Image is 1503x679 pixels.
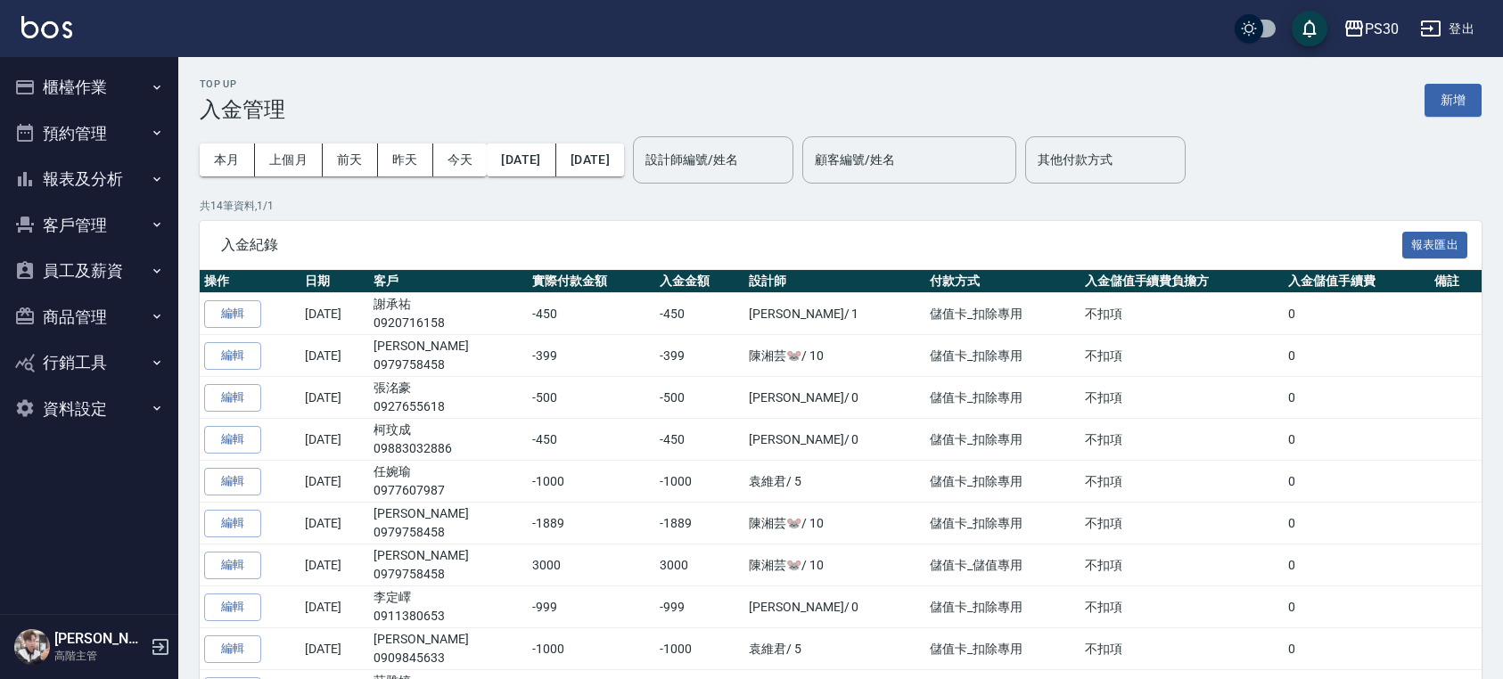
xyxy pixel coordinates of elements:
td: 0 [1284,461,1430,503]
td: 陳湘芸🐭 / 10 [744,503,925,544]
th: 日期 [300,270,369,293]
td: 3000 [655,544,744,586]
td: [PERSON_NAME] / 0 [744,377,925,419]
td: [PERSON_NAME] [369,628,528,670]
div: PS30 [1365,18,1399,40]
td: 袁維君 / 5 [744,461,925,503]
td: [PERSON_NAME] / 0 [744,586,925,628]
button: 今天 [433,143,488,176]
td: 0 [1284,586,1430,628]
td: 儲值卡_儲值專用 [925,544,1080,586]
td: [DATE] [300,628,369,670]
h5: [PERSON_NAME] [54,630,145,648]
button: 登出 [1413,12,1482,45]
td: 儲值卡_扣除專用 [925,293,1080,335]
th: 實際付款金額 [528,270,655,293]
td: 0 [1284,503,1430,544]
p: 0977607987 [374,481,523,500]
td: -1000 [655,628,744,670]
td: 儲值卡_扣除專用 [925,586,1080,628]
th: 入金儲值手續費 [1284,270,1430,293]
td: 不扣項 [1080,544,1284,586]
th: 客戶 [369,270,528,293]
td: [DATE] [300,377,369,419]
td: -1889 [655,503,744,544]
td: -450 [655,419,744,461]
td: 不扣項 [1080,503,1284,544]
td: 儲值卡_扣除專用 [925,335,1080,377]
p: 共 14 筆資料, 1 / 1 [200,198,1482,214]
a: 新增 [1425,91,1482,108]
td: [DATE] [300,293,369,335]
td: [PERSON_NAME] / 0 [744,419,925,461]
button: 櫃檯作業 [7,64,171,110]
td: 不扣項 [1080,461,1284,503]
td: -500 [528,377,655,419]
td: 陳湘芸🐭 / 10 [744,544,925,586]
td: 0 [1284,293,1430,335]
td: -999 [528,586,655,628]
button: save [1292,11,1327,46]
td: -1000 [655,461,744,503]
td: -1000 [528,628,655,670]
td: [PERSON_NAME] [369,544,528,586]
td: 任婉瑜 [369,461,528,503]
button: 前天 [323,143,378,176]
td: [PERSON_NAME] [369,335,528,377]
p: 高階主管 [54,648,145,664]
th: 備註 [1430,270,1482,293]
td: 3000 [528,544,655,586]
td: 0 [1284,377,1430,419]
button: 員工及薪資 [7,248,171,294]
td: -1889 [528,503,655,544]
button: 昨天 [378,143,433,176]
button: [DATE] [556,143,624,176]
p: 0979758458 [374,523,523,542]
th: 入金儲值手續費負擔方 [1080,270,1284,293]
p: 0979758458 [374,565,523,584]
td: -999 [655,586,744,628]
td: -399 [528,335,655,377]
td: -450 [528,293,655,335]
button: 編輯 [204,300,261,328]
td: 儲值卡_扣除專用 [925,377,1080,419]
p: 0911380653 [374,607,523,626]
td: -500 [655,377,744,419]
th: 入金金額 [655,270,744,293]
button: 行銷工具 [7,339,171,386]
td: 0 [1284,335,1430,377]
th: 設計師 [744,270,925,293]
td: [DATE] [300,419,369,461]
button: PS30 [1336,11,1406,47]
td: [DATE] [300,335,369,377]
td: 儲值卡_扣除專用 [925,628,1080,670]
button: 本月 [200,143,255,176]
td: 袁維君 / 5 [744,628,925,670]
button: 新增 [1425,84,1482,117]
th: 付款方式 [925,270,1080,293]
td: 不扣項 [1080,293,1284,335]
td: 張洺豪 [369,377,528,419]
td: [PERSON_NAME] / 1 [744,293,925,335]
button: 預約管理 [7,110,171,157]
td: 陳湘芸🐭 / 10 [744,335,925,377]
button: 報表匯出 [1402,232,1468,259]
button: 編輯 [204,510,261,537]
img: Logo [21,16,72,38]
button: 編輯 [204,593,261,621]
td: 儲值卡_扣除專用 [925,503,1080,544]
td: [DATE] [300,461,369,503]
p: 09883032886 [374,439,523,458]
button: 資料設定 [7,386,171,432]
button: 編輯 [204,426,261,454]
td: [DATE] [300,503,369,544]
td: -399 [655,335,744,377]
td: 不扣項 [1080,419,1284,461]
h3: 入金管理 [200,97,285,122]
button: 上個月 [255,143,323,176]
button: 編輯 [204,635,261,663]
td: 不扣項 [1080,335,1284,377]
td: 0 [1284,544,1430,586]
p: 0909845633 [374,649,523,667]
p: 0920716158 [374,314,523,332]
